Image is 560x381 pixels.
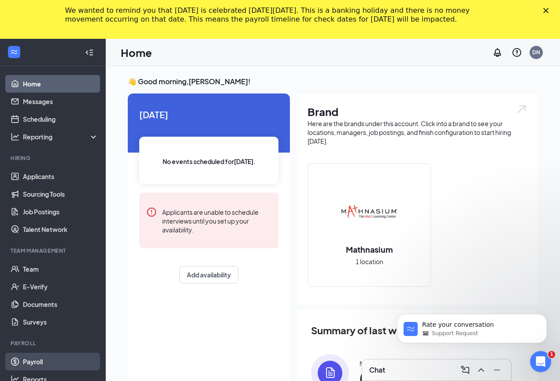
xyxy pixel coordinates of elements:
svg: QuestionInfo [512,47,522,58]
h1: Home [121,45,152,60]
button: Minimize [490,363,504,377]
svg: Analysis [11,132,19,141]
svg: WorkstreamLogo [10,48,19,56]
a: E-Verify [23,278,98,295]
a: Messages [23,93,98,110]
span: [DATE] [139,108,278,121]
h2: Mathnasium [337,244,402,255]
a: Home [23,75,98,93]
button: ComposeMessage [458,363,472,377]
a: Applicants [23,168,98,185]
span: No events scheduled for [DATE] . [163,157,256,166]
iframe: Intercom live chat [530,351,551,372]
h3: Chat [369,365,385,375]
div: Reporting [23,132,99,141]
div: Payroll [11,340,96,347]
a: Payroll [23,353,98,370]
svg: Collapse [85,48,94,57]
div: DN [532,49,540,56]
span: 1 [548,351,555,358]
div: Close [543,8,552,13]
svg: ComposeMessage [460,365,471,375]
img: Mathnasium [341,184,397,240]
svg: Error [146,207,157,217]
button: Add availability [179,266,238,284]
a: Scheduling [23,110,98,128]
button: ChevronUp [474,363,488,377]
span: Summary of last week [311,323,414,338]
a: Surveys [23,313,98,331]
svg: ChevronUp [476,365,486,375]
div: Team Management [11,247,96,254]
div: Applicants are unable to schedule interviews until you set up your availability. [162,207,271,234]
img: open.6027fd2a22e1237b5b06.svg [516,104,527,114]
h3: 👋 Good morning, [PERSON_NAME] ! [128,77,538,86]
svg: Minimize [492,365,502,375]
div: Hiring [11,154,96,162]
a: Job Postings [23,203,98,220]
a: Team [23,260,98,278]
a: Documents [23,295,98,313]
a: Talent Network [23,220,98,238]
div: We wanted to remind you that [DATE] is celebrated [DATE][DATE]. This is a banking holiday and the... [65,6,481,24]
a: Sourcing Tools [23,185,98,203]
div: Here are the brands under this account. Click into a brand to see your locations, managers, job p... [308,119,527,146]
iframe: Intercom notifications message [384,295,560,357]
span: 1 location [356,257,383,266]
div: New applications [360,359,409,368]
h1: Brand [308,104,527,119]
svg: Notifications [492,47,503,58]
